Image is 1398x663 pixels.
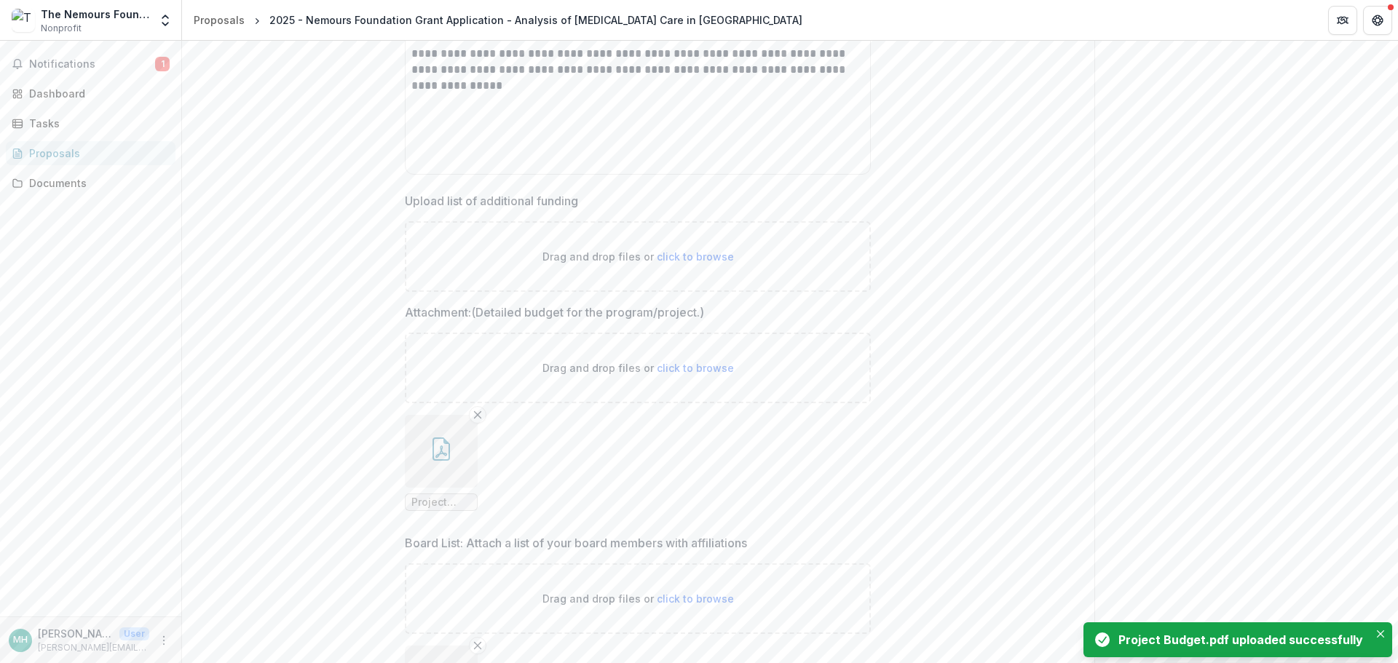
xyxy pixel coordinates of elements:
p: Drag and drop files or [542,360,734,376]
a: Proposals [188,9,250,31]
p: [PERSON_NAME] [38,626,114,641]
p: [PERSON_NAME][EMAIL_ADDRESS][PERSON_NAME][DOMAIN_NAME] [38,641,149,654]
div: Proposals [29,146,164,161]
span: click to browse [657,250,734,263]
span: Project Budget.pdf [411,496,471,509]
div: Remove FileProject Budget.pdf [405,415,478,511]
div: 2025 - Nemours Foundation Grant Application - Analysis of [MEDICAL_DATA] Care in [GEOGRAPHIC_DATA] [269,12,802,28]
span: Notifications [29,58,155,71]
p: Drag and drop files or [542,249,734,264]
button: More [155,632,173,649]
button: Close [1372,625,1389,643]
div: Tasks [29,116,164,131]
div: Proposals [194,12,245,28]
a: Documents [6,171,175,195]
span: 1 [155,57,170,71]
div: Notifications-bottom-right [1078,616,1398,663]
nav: breadcrumb [188,9,808,31]
div: The Nemours Foundation [41,7,149,22]
span: Nonprofit [41,22,82,35]
p: User [119,627,149,640]
a: Tasks [6,111,175,135]
img: The Nemours Foundation [12,9,35,32]
div: Documents [29,175,164,191]
button: Partners [1328,6,1357,35]
p: Drag and drop files or [542,591,734,606]
button: Notifications1 [6,52,175,76]
a: Dashboard [6,82,175,106]
span: click to browse [657,362,734,374]
button: Remove File [469,406,486,424]
p: Board List: Attach a list of your board members with affiliations [405,534,747,552]
button: Open entity switcher [155,6,175,35]
button: Get Help [1363,6,1392,35]
p: Attachment:(Detailed budget for the program/project.) [405,303,704,321]
div: Dashboard [29,86,164,101]
a: Proposals [6,141,175,165]
p: Upload list of additional funding [405,192,578,210]
div: Project Budget.pdf uploaded successfully [1118,631,1363,648]
span: click to browse [657,592,734,605]
button: Remove File [469,637,486,654]
div: Maggie Hightower [13,635,28,645]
